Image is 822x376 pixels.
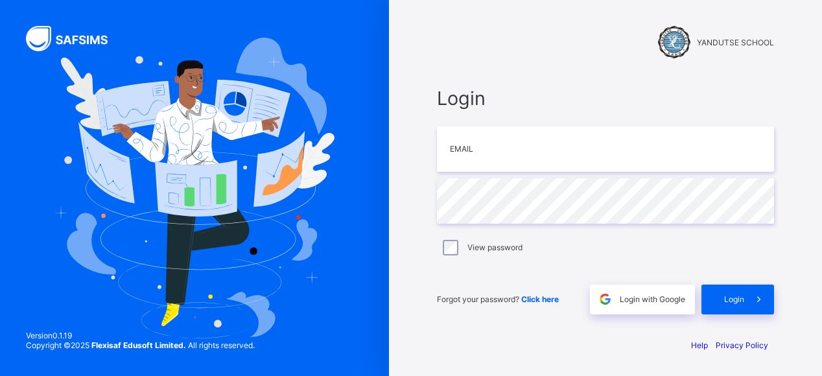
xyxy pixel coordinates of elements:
[697,38,774,47] span: YANDUTSE SCHOOL
[26,340,255,350] span: Copyright © 2025 All rights reserved.
[598,292,613,307] img: google.396cfc9801f0270233282035f929180a.svg
[620,294,685,304] span: Login with Google
[26,26,123,51] img: SAFSIMS Logo
[437,87,774,110] span: Login
[54,38,334,338] img: Hero Image
[521,294,559,304] a: Click here
[691,340,708,350] a: Help
[724,294,744,304] span: Login
[437,294,559,304] span: Forgot your password?
[716,340,768,350] a: Privacy Policy
[467,242,523,252] label: View password
[91,340,186,350] strong: Flexisaf Edusoft Limited.
[26,331,255,340] span: Version 0.1.19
